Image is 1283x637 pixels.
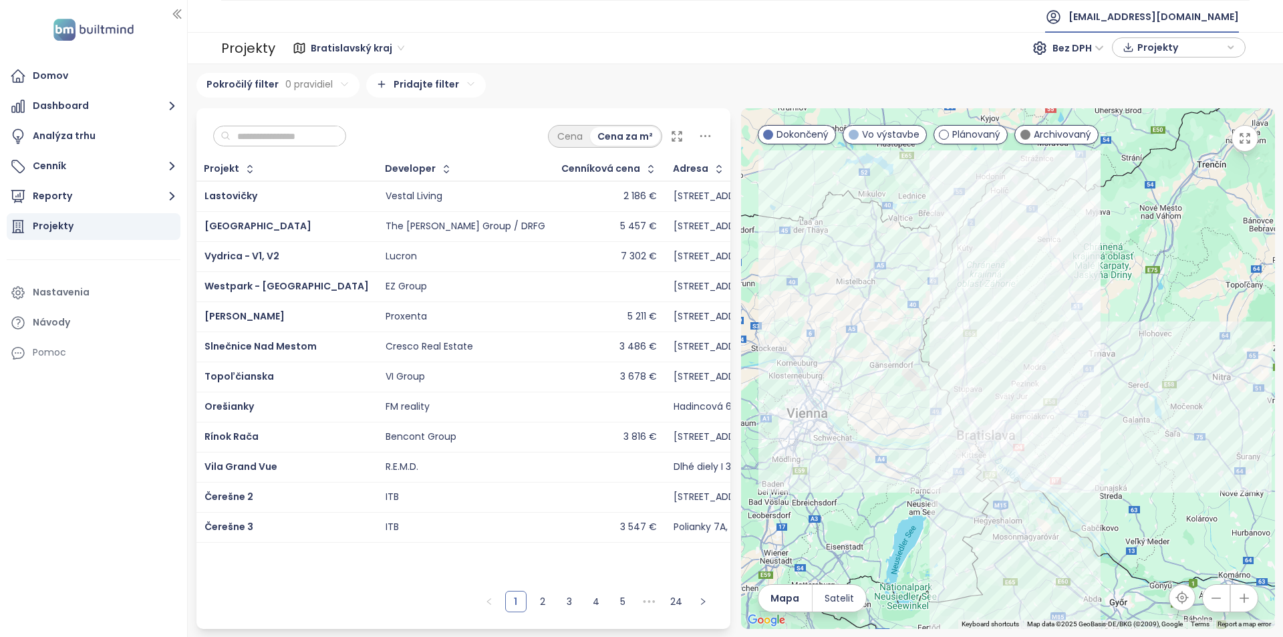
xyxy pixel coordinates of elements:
div: Developer [385,164,436,173]
li: 4 [585,591,607,612]
img: Google [744,612,789,629]
div: FM reality [386,401,430,413]
div: [STREET_ADDRESS] [674,341,760,353]
a: Projekty [7,213,180,240]
div: ITB [386,521,399,533]
a: [PERSON_NAME] [204,309,285,323]
div: Projekt [204,164,239,173]
li: 2 [532,591,553,612]
div: Vestal Living [386,190,442,203]
a: Report a map error [1218,620,1271,628]
div: Pomoc [33,344,66,361]
a: Slnečnice Nad Mestom [204,340,317,353]
div: Cena [550,127,590,146]
span: Vila Grand Vue [204,460,277,473]
span: Projekty [1137,37,1224,57]
div: Proxenta [386,311,427,323]
div: [STREET_ADDRESS] [674,221,760,233]
div: [STREET_ADDRESS] [674,190,760,203]
span: Bez DPH [1052,38,1104,58]
a: Lastovičky [204,189,257,203]
a: 2 [533,592,553,612]
a: 4 [586,592,606,612]
a: 1 [506,592,526,612]
a: Analýza trhu [7,123,180,150]
div: 2 186 € [623,190,657,203]
div: 7 302 € [621,251,657,263]
span: Plánovaný [952,127,1000,142]
button: Cenník [7,153,180,180]
div: Domov [33,68,68,84]
div: 3 816 € [623,431,657,443]
div: ITB [386,491,399,503]
div: button [1119,37,1238,57]
div: R.E.M.D. [386,461,418,473]
div: Cenníková cena [561,164,640,173]
li: 3 [559,591,580,612]
span: ••• [639,591,660,612]
div: Cena za m² [590,127,660,146]
div: Návody [33,314,70,331]
button: Dashboard [7,93,180,120]
li: 1 [505,591,527,612]
span: left [485,598,493,606]
div: Nastavenia [33,284,90,301]
div: The [PERSON_NAME] Group / DRFG [386,221,545,233]
div: [STREET_ADDRESS] [674,431,760,443]
span: Archivovaný [1034,127,1091,142]
span: Čerešne 3 [204,520,253,533]
a: Nastavenia [7,279,180,306]
div: VI Group [386,371,425,383]
li: 24 [666,591,687,612]
span: Bratislavský kraj [311,38,404,58]
div: Pokročilý filter [196,73,360,98]
div: Pomoc [7,340,180,366]
button: Mapa [758,585,812,612]
a: [GEOGRAPHIC_DATA] [204,219,311,233]
a: Návody [7,309,180,336]
div: Adresa [673,164,708,173]
div: 5 211 € [627,311,657,323]
a: Čerešne 2 [204,490,253,503]
div: Cresco Real Estate [386,341,473,353]
div: [STREET_ADDRESS][DATE] [674,311,791,323]
span: 0 pravidiel [285,77,333,92]
a: Vydrica - V1, V2 [204,249,279,263]
a: Topoľčianska [204,370,274,383]
span: right [699,598,707,606]
div: Lucron [386,251,417,263]
a: Terms [1191,620,1209,628]
a: Domov [7,63,180,90]
button: Keyboard shortcuts [962,620,1019,629]
div: 3 678 € [620,371,657,383]
div: EZ Group [386,281,427,293]
button: Satelit [813,585,866,612]
div: Polianky 7A, 841 01 Dúbravka, [GEOGRAPHIC_DATA] [674,521,907,533]
div: [STREET_ADDRESS] [674,371,760,383]
div: Projekty [221,35,275,61]
div: [STREET_ADDRESS] [674,491,760,503]
a: Westpark - [GEOGRAPHIC_DATA] [204,279,369,293]
a: 24 [666,592,686,612]
div: Analýza trhu [33,128,96,144]
div: 3 547 € [620,521,657,533]
a: Rínok Rača [204,430,259,443]
li: Nasledujúca strana [692,591,714,612]
div: Dlhé diely I 3244/74, 841 04 [GEOGRAPHIC_DATA], [GEOGRAPHIC_DATA] [674,461,1006,473]
a: Orešianky [204,400,254,413]
div: [STREET_ADDRESS] Bystrica [674,281,799,293]
div: Pridajte filter [366,73,486,98]
button: left [478,591,500,612]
